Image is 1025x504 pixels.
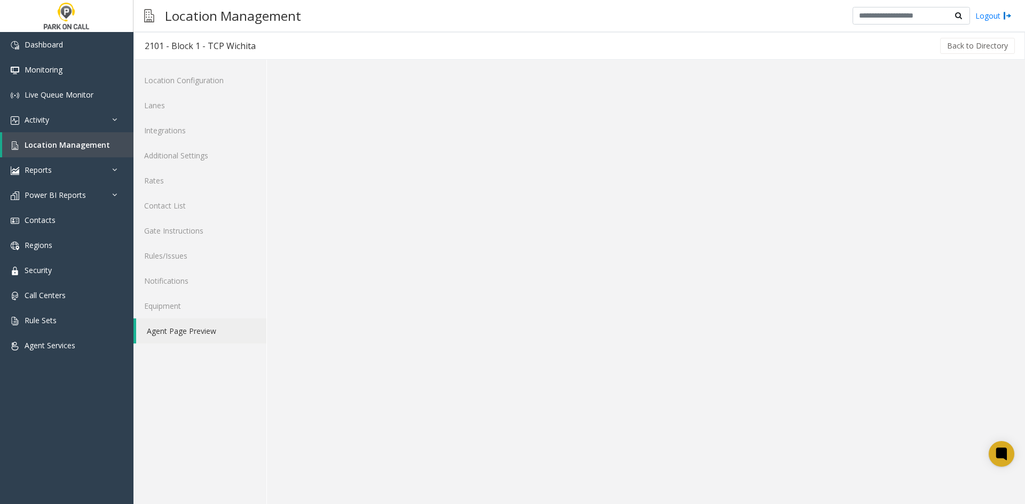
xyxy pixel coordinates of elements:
[11,166,19,175] img: 'icon'
[11,242,19,250] img: 'icon'
[11,66,19,75] img: 'icon'
[11,267,19,275] img: 'icon'
[25,340,75,350] span: Agent Services
[11,191,19,200] img: 'icon'
[11,217,19,225] img: 'icon'
[25,65,62,75] span: Monitoring
[136,318,266,343] a: Agent Page Preview
[133,243,266,268] a: Rules/Issues
[25,90,93,100] span: Live Queue Monitor
[133,143,266,168] a: Additional Settings
[25,315,57,325] span: Rule Sets
[25,265,52,275] span: Security
[25,190,86,200] span: Power BI Reports
[133,293,266,318] a: Equipment
[160,3,306,29] h3: Location Management
[25,290,66,300] span: Call Centers
[133,218,266,243] a: Gate Instructions
[133,193,266,218] a: Contact List
[11,91,19,100] img: 'icon'
[145,39,256,53] div: 2101 - Block 1 - TCP Wichita
[11,141,19,150] img: 'icon'
[25,140,110,150] span: Location Management
[11,41,19,50] img: 'icon'
[2,132,133,157] a: Location Management
[25,215,56,225] span: Contacts
[11,342,19,350] img: 'icon'
[11,116,19,125] img: 'icon'
[25,115,49,125] span: Activity
[11,292,19,300] img: 'icon'
[11,317,19,325] img: 'icon'
[133,93,266,118] a: Lanes
[940,38,1015,54] button: Back to Directory
[975,10,1012,21] a: Logout
[133,118,266,143] a: Integrations
[133,168,266,193] a: Rates
[25,165,52,175] span: Reports
[25,39,63,50] span: Dashboard
[25,240,52,250] span: Regions
[133,68,266,93] a: Location Configuration
[1003,10,1012,21] img: logout
[144,3,154,29] img: pageIcon
[133,268,266,293] a: Notifications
